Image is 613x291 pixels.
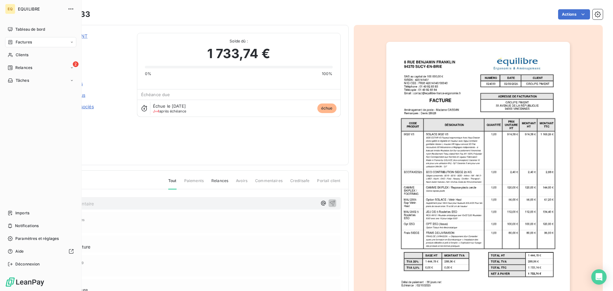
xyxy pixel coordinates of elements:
[15,236,59,241] span: Paramètres et réglages
[16,39,32,45] span: Factures
[5,246,76,257] a: Aide
[290,178,310,189] span: Creditsafe
[207,44,270,63] span: 1 733,74 €
[145,38,333,44] span: Solde dû :
[322,71,333,77] span: 100%
[141,92,170,97] span: Échéance due
[16,78,29,83] span: Tâches
[18,6,64,11] span: EQUILIBRE
[15,27,45,32] span: Tableau de bord
[153,109,159,113] span: J+4
[236,178,247,189] span: Avoirs
[558,9,590,19] button: Actions
[153,109,186,113] span: après échéance
[5,4,15,14] div: EQ
[15,65,32,71] span: Relances
[255,178,283,189] span: Commentaires
[591,269,607,285] div: Open Intercom Messenger
[15,249,24,254] span: Aide
[317,103,337,113] span: échue
[15,261,40,267] span: Déconnexion
[153,103,186,109] span: Échue le [DATE]
[168,178,177,189] span: Tout
[211,178,228,189] span: Relances
[317,178,340,189] span: Portail client
[145,71,151,77] span: 0%
[5,277,45,287] img: Logo LeanPay
[73,61,79,67] span: 2
[15,223,39,229] span: Notifications
[184,178,204,189] span: Paiements
[15,210,29,216] span: Imports
[16,52,28,58] span: Clients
